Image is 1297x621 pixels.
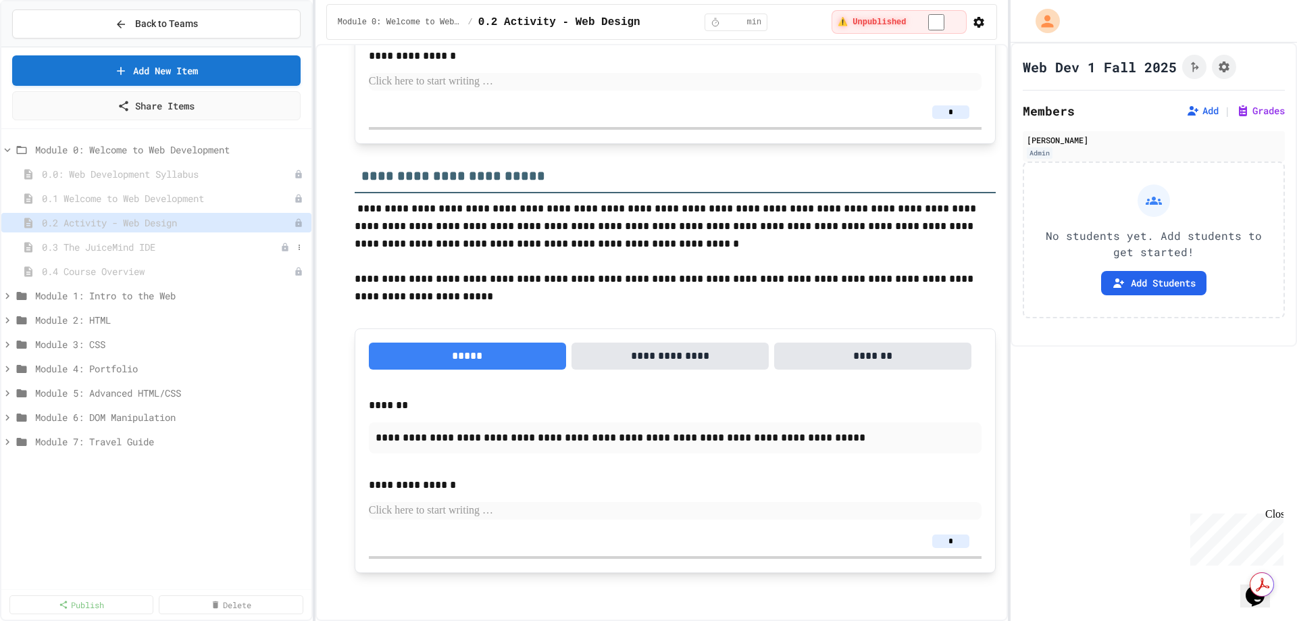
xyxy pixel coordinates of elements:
a: Publish [9,595,153,614]
span: 0.0: Web Development Syllabus [42,167,294,181]
button: Add [1186,104,1219,118]
span: Module 5: Advanced HTML/CSS [35,386,306,400]
span: 0.2 Activity - Web Design [478,14,640,30]
button: Click to see fork details [1182,55,1206,79]
span: Module 6: DOM Manipulation [35,410,306,424]
div: Unpublished [294,194,303,203]
div: Unpublished [294,267,303,276]
span: 0.2 Activity - Web Design [42,216,294,230]
div: Chat with us now!Close [5,5,93,86]
h1: Web Dev 1 Fall 2025 [1023,57,1177,76]
button: Back to Teams [12,9,301,39]
span: min [747,17,762,28]
span: Module 2: HTML [35,313,306,327]
div: My Account [1021,5,1063,36]
div: Unpublished [294,170,303,179]
span: Back to Teams [135,17,198,31]
h2: Members [1023,101,1075,120]
button: Grades [1236,104,1285,118]
span: 0.4 Course Overview [42,264,294,278]
p: No students yet. Add students to get started! [1035,228,1273,260]
div: [PERSON_NAME] [1027,134,1281,146]
span: Module 3: CSS [35,337,306,351]
span: 0.3 The JuiceMind IDE [42,240,280,254]
button: Assignment Settings [1212,55,1236,79]
button: Add Students [1101,271,1206,295]
iframe: chat widget [1240,567,1283,607]
div: Unpublished [280,243,290,252]
button: More options [293,241,306,254]
input: publish toggle [912,14,961,30]
a: Share Items [12,91,301,120]
a: Delete [159,595,303,614]
span: Module 1: Intro to the Web [35,289,306,303]
span: Module 4: Portfolio [35,362,306,376]
span: Module 7: Travel Guide [35,434,306,449]
span: Module 0: Welcome to Web Development [35,143,306,157]
div: Admin [1027,147,1052,159]
span: ⚠️ Unpublished [838,17,906,28]
a: Add New Item [12,55,301,86]
div: Unpublished [294,218,303,228]
span: | [1224,103,1231,119]
span: Module 0: Welcome to Web Development [338,17,463,28]
div: ⚠️ Students cannot see this content! Click the toggle to publish it and make it visible to your c... [832,10,966,34]
iframe: chat widget [1185,508,1283,566]
span: / [467,17,472,28]
span: 0.1 Welcome to Web Development [42,191,294,205]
